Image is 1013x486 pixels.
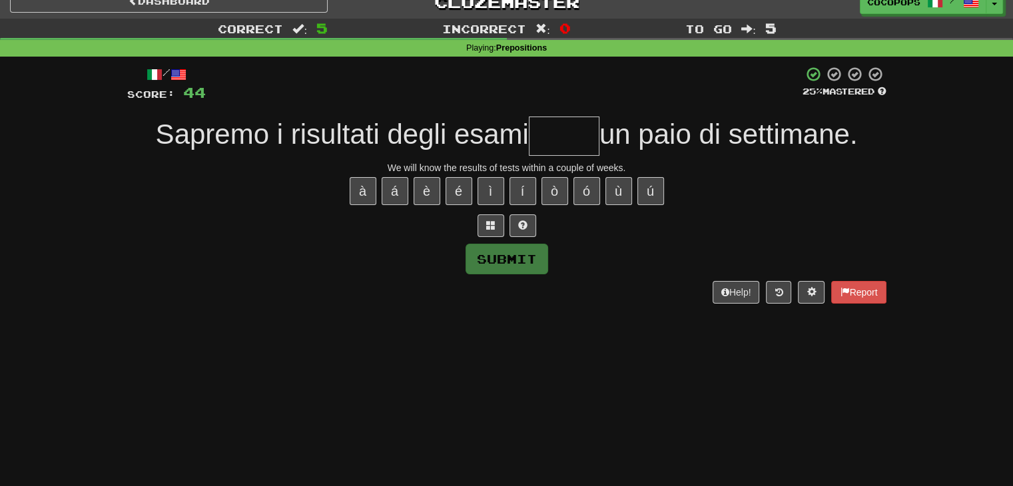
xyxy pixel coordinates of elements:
[605,177,632,205] button: ù
[803,86,886,98] div: Mastered
[446,177,472,205] button: é
[831,281,886,304] button: Report
[573,177,600,205] button: ó
[466,244,548,274] button: Submit
[765,20,777,36] span: 5
[156,119,529,150] span: Sapremo i risultati degli esami
[478,214,504,237] button: Switch sentence to multiple choice alt+p
[183,84,206,101] span: 44
[541,177,568,205] button: ò
[637,177,664,205] button: ú
[559,20,571,36] span: 0
[127,161,886,174] div: We will know the results of tests within a couple of weeks.
[382,177,408,205] button: á
[803,86,823,97] span: 25 %
[478,177,504,205] button: ì
[127,89,175,100] span: Score:
[292,23,307,35] span: :
[509,177,536,205] button: í
[442,22,526,35] span: Incorrect
[741,23,756,35] span: :
[127,66,206,83] div: /
[350,177,376,205] button: à
[766,281,791,304] button: Round history (alt+y)
[316,20,328,36] span: 5
[535,23,550,35] span: :
[599,119,858,150] span: un paio di settimane.
[218,22,283,35] span: Correct
[414,177,440,205] button: è
[713,281,760,304] button: Help!
[685,22,732,35] span: To go
[496,43,547,53] strong: Prepositions
[509,214,536,237] button: Single letter hint - you only get 1 per sentence and score half the points! alt+h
